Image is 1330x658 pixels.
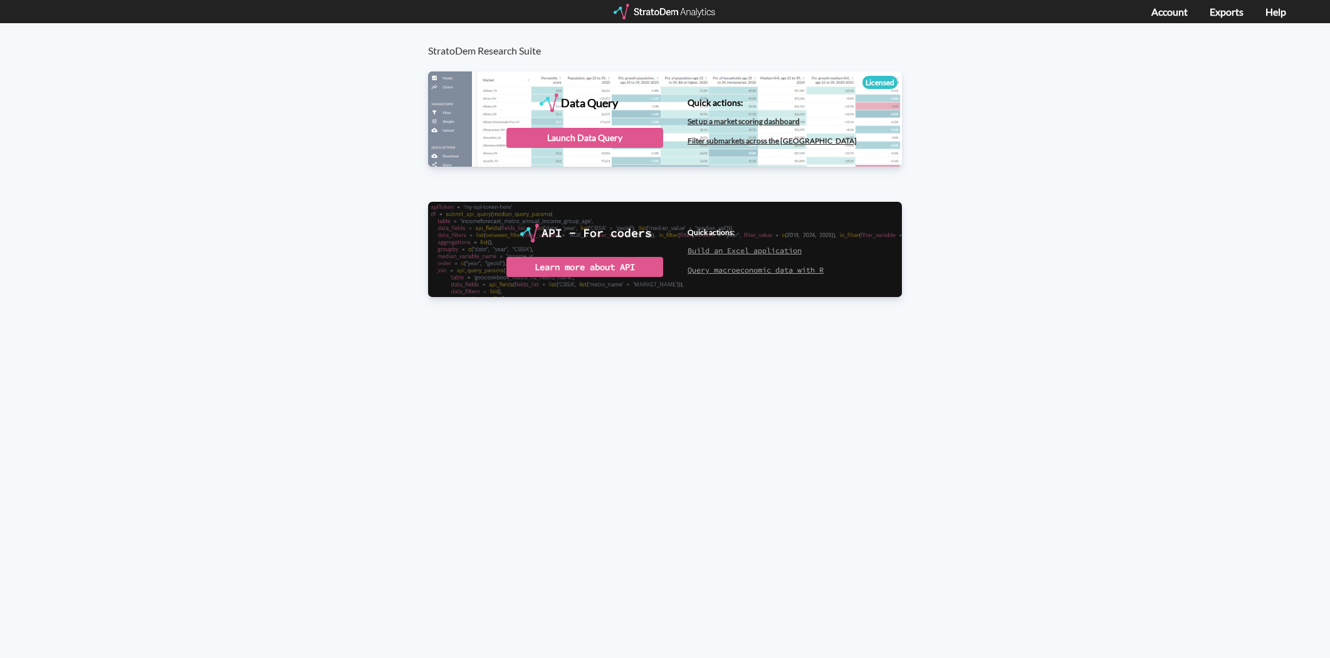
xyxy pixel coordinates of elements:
div: API - For coders [542,224,652,243]
a: Filter submarkets across the [GEOGRAPHIC_DATA] [688,136,857,145]
div: Learn more about API [506,257,663,277]
div: Data Query [561,93,618,112]
a: Exports [1210,6,1244,18]
a: Set up a market scoring dashboard [688,117,800,126]
a: Help [1265,6,1286,18]
a: Account [1151,6,1188,18]
div: Launch Data Query [506,128,663,148]
div: Licensed [862,76,898,89]
h4: Quick actions: [688,228,824,236]
a: Query macroeconomic data with R [688,265,824,274]
h3: StratoDem Research Suite [428,23,915,56]
h4: Quick actions: [688,98,857,107]
a: Build an Excel application [688,246,802,255]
